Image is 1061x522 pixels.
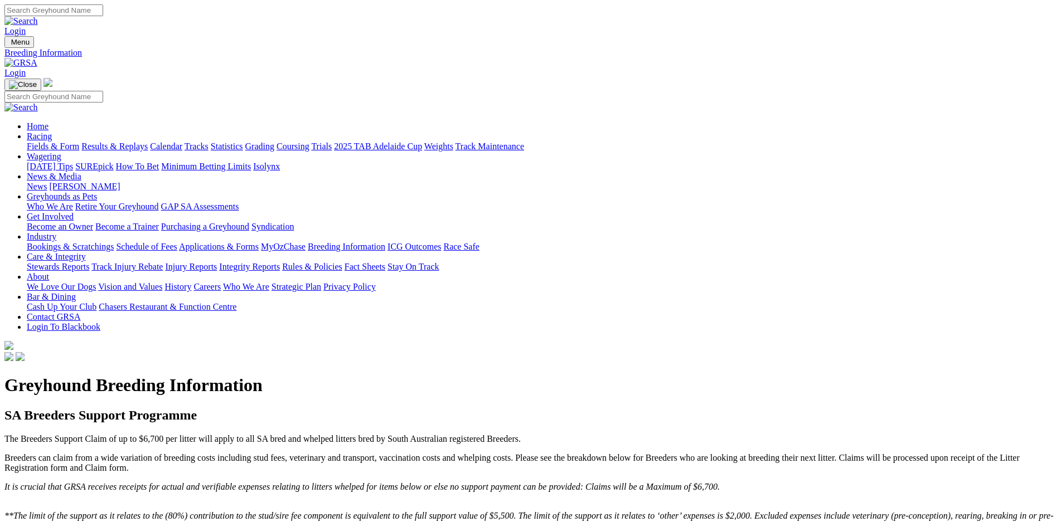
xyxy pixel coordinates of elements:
div: Industry [27,242,1057,252]
a: ICG Outcomes [387,242,441,251]
a: Wagering [27,152,61,161]
a: Careers [193,282,221,291]
a: Home [27,121,49,131]
img: logo-grsa-white.png [4,341,13,350]
a: Login [4,68,26,77]
a: Isolynx [253,162,280,171]
a: Become a Trainer [95,222,159,231]
a: Become an Owner [27,222,93,231]
input: Search [4,91,103,103]
a: Stay On Track [387,262,439,271]
div: Care & Integrity [27,262,1057,272]
h1: Greyhound Breeding Information [4,375,1057,396]
div: Bar & Dining [27,302,1057,312]
a: Calendar [150,142,182,151]
a: Breeding Information [308,242,385,251]
div: About [27,282,1057,292]
div: Wagering [27,162,1057,172]
div: Greyhounds as Pets [27,202,1057,212]
button: Toggle navigation [4,79,41,91]
a: History [164,282,191,291]
a: Privacy Policy [323,282,376,291]
a: Chasers Restaurant & Function Centre [99,302,236,311]
a: Track Injury Rebate [91,262,163,271]
a: Login [4,26,26,36]
a: How To Bet [116,162,159,171]
a: Bar & Dining [27,292,76,301]
a: Who We Are [27,202,73,211]
a: Statistics [211,142,243,151]
a: Who We Are [223,282,269,291]
a: Get Involved [27,212,74,221]
a: Greyhounds as Pets [27,192,97,201]
a: Injury Reports [165,262,217,271]
a: Strategic Plan [272,282,321,291]
a: MyOzChase [261,242,306,251]
a: [PERSON_NAME] [49,182,120,191]
a: Stewards Reports [27,262,89,271]
a: Weights [424,142,453,151]
a: Retire Your Greyhound [75,202,159,211]
a: Integrity Reports [219,262,280,271]
a: Industry [27,232,56,241]
a: Race Safe [443,242,479,251]
a: Syndication [251,222,294,231]
img: facebook.svg [4,352,13,361]
a: Grading [245,142,274,151]
a: Bookings & Scratchings [27,242,114,251]
img: GRSA [4,58,37,68]
a: Tracks [185,142,209,151]
a: Cash Up Your Club [27,302,96,311]
a: Vision and Values [98,282,162,291]
a: Trials [311,142,332,151]
div: Racing [27,142,1057,152]
a: About [27,272,49,281]
p: The Breeders Support Claim of up to $6,700 per litter will apply to all SA bred and whelped litte... [4,434,1057,444]
a: Purchasing a Greyhound [161,222,249,231]
a: We Love Our Dogs [27,282,96,291]
img: twitter.svg [16,352,25,361]
a: Care & Integrity [27,252,86,261]
a: Fields & Form [27,142,79,151]
a: Schedule of Fees [116,242,177,251]
div: Get Involved [27,222,1057,232]
a: Racing [27,131,52,141]
a: Login To Blackbook [27,322,100,331]
div: News & Media [27,182,1057,192]
a: Results & Replays [81,142,148,151]
a: News & Media [27,172,81,181]
img: Search [4,103,38,113]
a: Breeding Information [4,48,1057,58]
i: It is crucial that GRSA receives receipts for actual and verifiable expenses relating to litters ... [4,482,720,491]
img: logo-grsa-white.png [43,78,52,87]
a: 2025 TAB Adelaide Cup [334,142,422,151]
a: SUREpick [75,162,113,171]
a: Rules & Policies [282,262,342,271]
a: Coursing [277,142,309,151]
span: Menu [11,38,30,46]
a: [DATE] Tips [27,162,73,171]
input: Search [4,4,103,16]
a: Track Maintenance [456,142,524,151]
a: Contact GRSA [27,312,80,321]
h2: SA Breeders Support Programme [4,408,1057,423]
img: Search [4,16,38,26]
a: Minimum Betting Limits [161,162,251,171]
img: Close [9,80,37,89]
button: Toggle navigation [4,36,34,48]
a: Fact Sheets [345,262,385,271]
p: Breeders can claim from a wide variation of breeding costs including stud fees, veterinary and tr... [4,453,1057,473]
a: GAP SA Assessments [161,202,239,211]
a: Applications & Forms [179,242,259,251]
a: News [27,182,47,191]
